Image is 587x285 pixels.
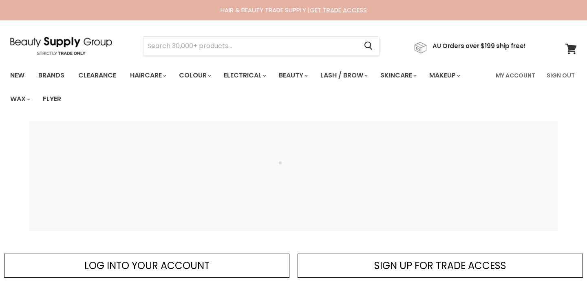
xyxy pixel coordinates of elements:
a: GET TRADE ACCESS [310,6,367,14]
a: Lash / Brow [314,67,373,84]
a: New [4,67,31,84]
a: LOG INTO YOUR ACCOUNT [4,254,289,278]
a: Makeup [423,67,465,84]
a: My Account [491,67,540,84]
a: Sign Out [542,67,580,84]
a: Flyer [37,91,67,108]
form: Product [143,36,380,56]
a: Brands [32,67,71,84]
a: Colour [173,67,216,84]
span: LOG INTO YOUR ACCOUNT [84,259,210,272]
a: Haircare [124,67,171,84]
a: Beauty [273,67,313,84]
a: Electrical [218,67,271,84]
ul: Main menu [4,64,491,111]
a: Clearance [72,67,122,84]
input: Search [143,37,357,55]
button: Search [357,37,379,55]
span: SIGN UP FOR TRADE ACCESS [374,259,506,272]
a: SIGN UP FOR TRADE ACCESS [298,254,583,278]
a: Wax [4,91,35,108]
a: Skincare [374,67,421,84]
